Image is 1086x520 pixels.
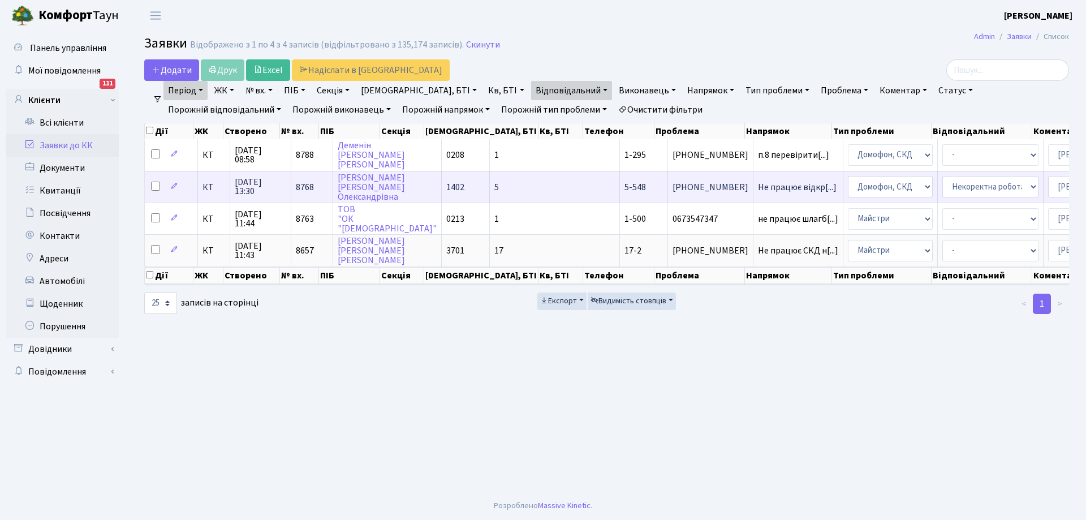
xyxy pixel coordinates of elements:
[356,81,481,100] a: [DEMOGRAPHIC_DATA], БТІ
[241,81,277,100] a: № вх.
[235,242,286,260] span: [DATE] 11:43
[538,123,583,139] th: Кв, БТІ
[424,267,538,284] th: [DEMOGRAPHIC_DATA], БТІ
[494,149,499,161] span: 1
[28,65,101,77] span: Мої повідомлення
[235,210,286,228] span: [DATE] 11:44
[614,100,707,119] a: Очистити фільтри
[163,81,208,100] a: Період
[654,123,745,139] th: Проблема
[296,244,314,257] span: 8657
[957,25,1086,49] nav: breadcrumb
[446,181,464,194] span: 1402
[583,267,654,284] th: Телефон
[296,181,314,194] span: 8768
[210,81,239,100] a: ЖК
[202,214,225,224] span: КТ
[6,134,119,157] a: Заявки до КК
[588,293,676,310] button: Видимість стовпців
[144,293,258,314] label: записів на сторінці
[235,146,286,164] span: [DATE] 08:58
[614,81,680,100] a: Виконавець
[280,123,319,139] th: № вх.
[494,244,503,257] span: 17
[875,81,932,100] a: Коментар
[934,81,977,100] a: Статус
[673,151,748,160] span: [PHONE_NUMBER]
[758,181,837,194] span: Не працює відкр[...]
[946,59,1069,81] input: Пошук...
[745,123,832,139] th: Напрямок
[531,81,612,100] a: Відповідальний
[152,64,192,76] span: Додати
[683,81,739,100] a: Напрямок
[202,246,225,255] span: КТ
[296,149,314,161] span: 8788
[745,267,832,284] th: Напрямок
[288,100,395,119] a: Порожній виконавець
[398,100,494,119] a: Порожній напрямок
[100,79,115,89] div: 111
[30,42,106,54] span: Панель управління
[6,360,119,383] a: Повідомлення
[338,203,437,235] a: ТОВ"ОК"[DEMOGRAPHIC_DATA]"
[1007,31,1032,42] a: Заявки
[424,123,538,139] th: [DEMOGRAPHIC_DATA], БТІ
[624,181,646,194] span: 5-548
[673,214,748,224] span: 0673547347
[319,267,380,284] th: ПІБ
[816,81,873,100] a: Проблема
[494,213,499,225] span: 1
[538,500,591,512] a: Massive Kinetic
[145,123,193,139] th: Дії
[338,171,405,203] a: [PERSON_NAME][PERSON_NAME]Олександрівна
[202,183,225,192] span: КТ
[484,81,528,100] a: Кв, БТІ
[163,100,286,119] a: Порожній відповідальний
[624,149,646,161] span: 1-295
[6,179,119,202] a: Квитанції
[6,59,119,82] a: Мої повідомлення111
[466,40,500,50] a: Скинути
[583,123,654,139] th: Телефон
[932,267,1033,284] th: Відповідальний
[446,149,464,161] span: 0208
[1033,294,1051,314] a: 1
[6,315,119,338] a: Порушення
[338,139,405,171] a: Деменін[PERSON_NAME][PERSON_NAME]
[494,500,592,512] div: Розроблено .
[974,31,995,42] a: Admin
[6,202,119,225] a: Посвідчення
[144,293,177,314] select: записів на сторінці
[38,6,93,24] b: Комфорт
[6,338,119,360] a: Довідники
[190,40,464,50] div: Відображено з 1 по 4 з 4 записів (відфільтровано з 135,174 записів).
[193,267,223,284] th: ЖК
[540,295,577,307] span: Експорт
[319,123,380,139] th: ПІБ
[624,213,646,225] span: 1-500
[758,149,829,161] span: п.8 перевірити[...]
[673,246,748,255] span: [PHONE_NUMBER]
[296,213,314,225] span: 8763
[932,123,1033,139] th: Відповідальний
[11,5,34,27] img: logo.png
[758,213,838,225] span: не працює шлагб[...]
[193,123,223,139] th: ЖК
[6,293,119,315] a: Щоденник
[380,267,424,284] th: Секція
[144,59,199,81] a: Додати
[38,6,119,25] span: Таун
[6,270,119,293] a: Автомобілі
[6,225,119,247] a: Контакти
[654,267,745,284] th: Проблема
[758,244,838,257] span: Не працює СКД н[...]
[1032,31,1069,43] li: Список
[1004,9,1072,23] a: [PERSON_NAME]
[6,111,119,134] a: Всі клієнти
[223,267,280,284] th: Створено
[6,157,119,179] a: Документи
[202,151,225,160] span: КТ
[832,123,932,139] th: Тип проблеми
[591,295,666,307] span: Видимість стовпців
